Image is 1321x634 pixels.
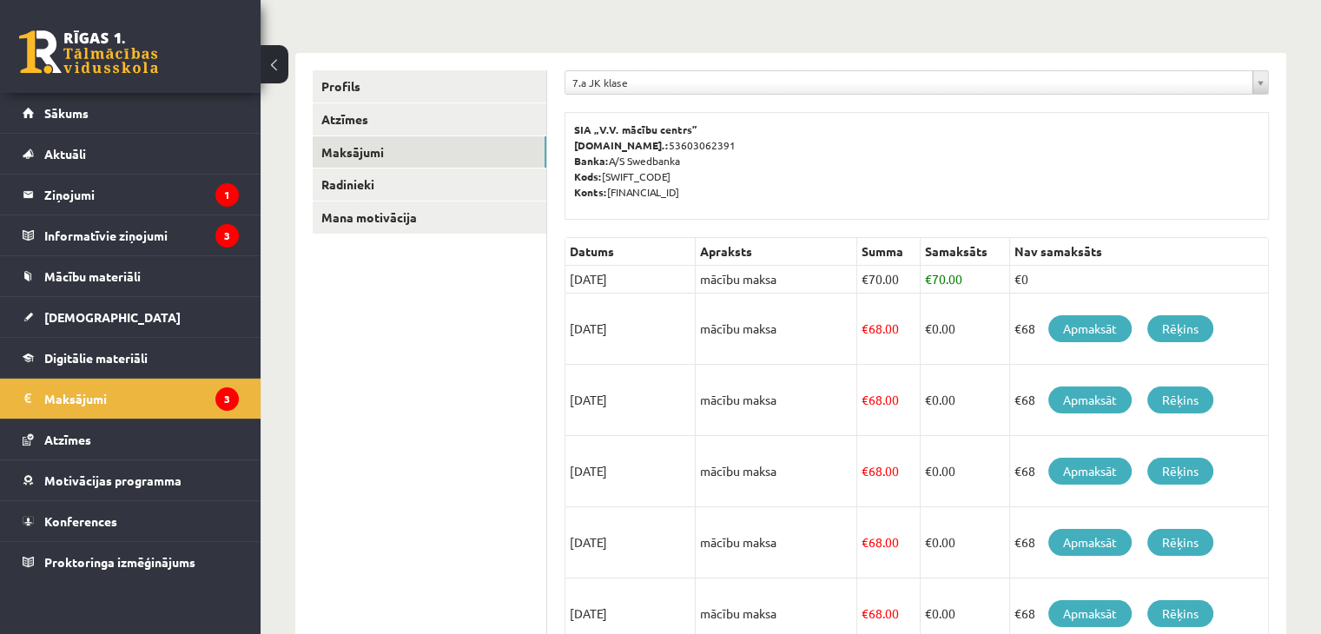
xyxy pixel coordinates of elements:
[1147,315,1213,342] a: Rēķins
[862,320,869,336] span: €
[1048,315,1132,342] a: Apmaksāt
[857,238,921,266] th: Summa
[565,365,696,436] td: [DATE]
[1147,458,1213,485] a: Rēķins
[1048,529,1132,556] a: Apmaksāt
[921,365,1010,436] td: 0.00
[313,168,546,201] a: Radinieki
[44,513,117,529] span: Konferences
[857,266,921,294] td: 70.00
[1010,294,1269,365] td: €68
[1010,266,1269,294] td: €0
[44,175,239,215] legend: Ziņojumi
[1048,458,1132,485] a: Apmaksāt
[23,419,239,459] a: Atzīmes
[925,463,932,479] span: €
[921,294,1010,365] td: 0.00
[565,266,696,294] td: [DATE]
[565,238,696,266] th: Datums
[862,605,869,621] span: €
[857,294,921,365] td: 68.00
[862,271,869,287] span: €
[23,297,239,337] a: [DEMOGRAPHIC_DATA]
[1147,529,1213,556] a: Rēķins
[44,215,239,255] legend: Informatīvie ziņojumi
[313,201,546,234] a: Mana motivācija
[44,105,89,121] span: Sākums
[696,436,857,507] td: mācību maksa
[696,294,857,365] td: mācību maksa
[574,154,609,168] b: Banka:
[44,432,91,447] span: Atzīmes
[1010,436,1269,507] td: €68
[1010,507,1269,578] td: €68
[1010,365,1269,436] td: €68
[313,136,546,168] a: Maksājumi
[572,71,1245,94] span: 7.a JK klase
[1048,386,1132,413] a: Apmaksāt
[925,534,932,550] span: €
[862,392,869,407] span: €
[23,338,239,378] a: Digitālie materiāli
[44,268,141,284] span: Mācību materiāli
[565,507,696,578] td: [DATE]
[574,185,607,199] b: Konts:
[23,256,239,296] a: Mācību materiāli
[23,460,239,500] a: Motivācijas programma
[215,183,239,207] i: 1
[23,215,239,255] a: Informatīvie ziņojumi3
[1147,386,1213,413] a: Rēķins
[925,320,932,336] span: €
[44,350,148,366] span: Digitālie materiāli
[44,379,239,419] legend: Maksājumi
[921,238,1010,266] th: Samaksāts
[921,507,1010,578] td: 0.00
[925,605,932,621] span: €
[44,554,195,570] span: Proktoringa izmēģinājums
[23,379,239,419] a: Maksājumi3
[574,122,698,136] b: SIA „V.V. mācību centrs”
[1048,600,1132,627] a: Apmaksāt
[215,387,239,411] i: 3
[696,507,857,578] td: mācību maksa
[44,309,181,325] span: [DEMOGRAPHIC_DATA]
[565,294,696,365] td: [DATE]
[921,436,1010,507] td: 0.00
[313,70,546,102] a: Profils
[1147,600,1213,627] a: Rēķins
[44,472,182,488] span: Motivācijas programma
[574,138,669,152] b: [DOMAIN_NAME].:
[215,224,239,248] i: 3
[857,365,921,436] td: 68.00
[574,122,1259,200] p: 53603062391 A/S Swedbanka [SWIFT_CODE] [FINANCIAL_ID]
[1010,238,1269,266] th: Nav samaksāts
[565,436,696,507] td: [DATE]
[696,365,857,436] td: mācību maksa
[574,169,602,183] b: Kods:
[565,71,1268,94] a: 7.a JK klase
[23,542,239,582] a: Proktoringa izmēģinājums
[23,134,239,174] a: Aktuāli
[925,392,932,407] span: €
[23,93,239,133] a: Sākums
[23,175,239,215] a: Ziņojumi1
[862,534,869,550] span: €
[857,507,921,578] td: 68.00
[23,501,239,541] a: Konferences
[696,238,857,266] th: Apraksts
[696,266,857,294] td: mācību maksa
[925,271,932,287] span: €
[857,436,921,507] td: 68.00
[862,463,869,479] span: €
[313,103,546,135] a: Atzīmes
[44,146,86,162] span: Aktuāli
[19,30,158,74] a: Rīgas 1. Tālmācības vidusskola
[921,266,1010,294] td: 70.00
